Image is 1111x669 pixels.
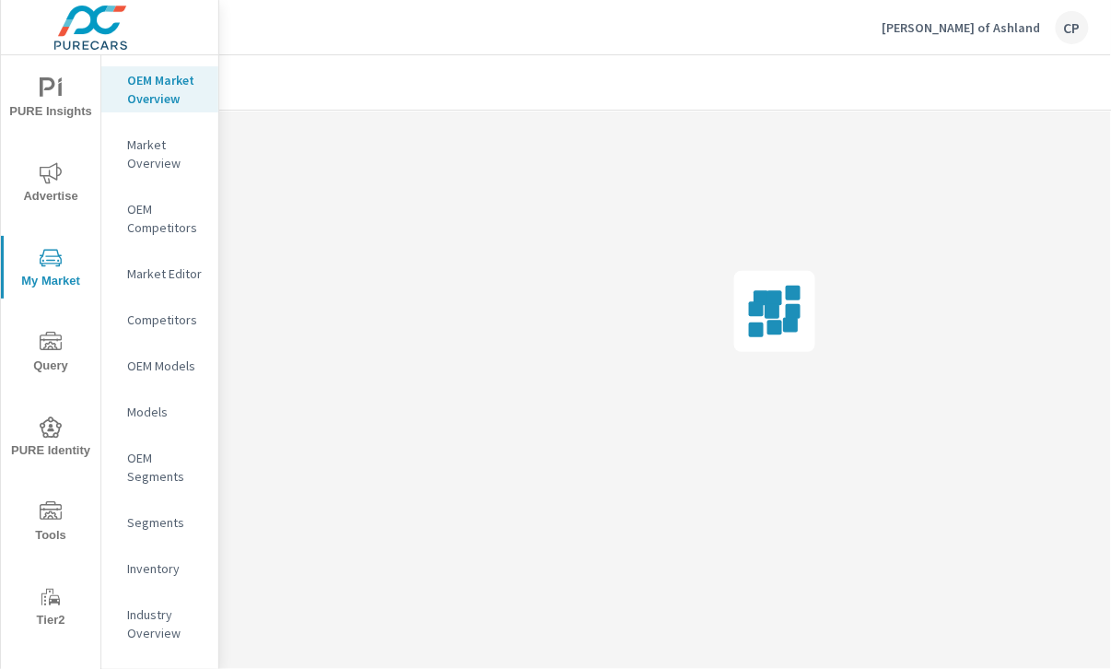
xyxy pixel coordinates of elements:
p: OEM Segments [127,449,204,486]
span: Tier2 [6,586,95,631]
div: CP [1056,11,1089,44]
span: PURE Identity [6,417,95,462]
p: OEM Market Overview [127,71,204,108]
p: Market Editor [127,264,204,283]
p: Market Overview [127,135,204,172]
div: Inventory [101,555,218,582]
span: Query [6,332,95,377]
div: Industry Overview [101,601,218,647]
span: My Market [6,247,95,292]
p: Models [127,403,204,421]
p: Segments [127,513,204,532]
p: OEM Models [127,357,204,375]
div: OEM Competitors [101,195,218,241]
div: OEM Segments [101,444,218,490]
div: Segments [101,509,218,536]
span: Advertise [6,162,95,207]
p: [PERSON_NAME] of Ashland [883,19,1041,36]
p: Inventory [127,559,204,578]
div: Models [101,398,218,426]
div: OEM Market Overview [101,66,218,112]
p: Competitors [127,311,204,329]
div: Market Editor [101,260,218,288]
div: Competitors [101,306,218,334]
p: OEM Competitors [127,200,204,237]
div: Market Overview [101,131,218,177]
span: PURE Insights [6,77,95,123]
div: OEM Models [101,352,218,380]
p: Industry Overview [127,605,204,642]
span: Tools [6,501,95,546]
